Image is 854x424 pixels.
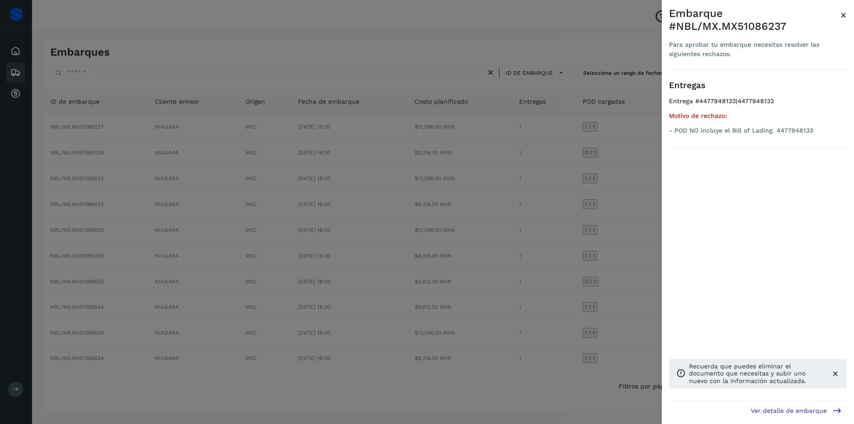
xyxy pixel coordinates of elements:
[669,40,840,59] div: Para aprobar tu embarque necesitas resolver las siguientes rechazos.
[751,408,827,414] span: Ver detalle de embarque
[669,112,847,120] h5: Motivo de rechazo:
[689,363,824,385] p: Recuerda que puedes eliminar el documento que necesitas y subir uno nuevo con la información actu...
[840,7,847,23] button: Close
[745,400,847,420] button: Ver detalle de embarque
[669,7,840,33] div: Embarque #NBL/MX.MX51086237
[669,97,847,112] h4: Entrega #4477948133|4477948132
[840,9,847,21] span: ×
[669,127,847,134] p: - POD NO incluye el Bill of Lading. 4477948133
[669,81,847,91] h3: Entregas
